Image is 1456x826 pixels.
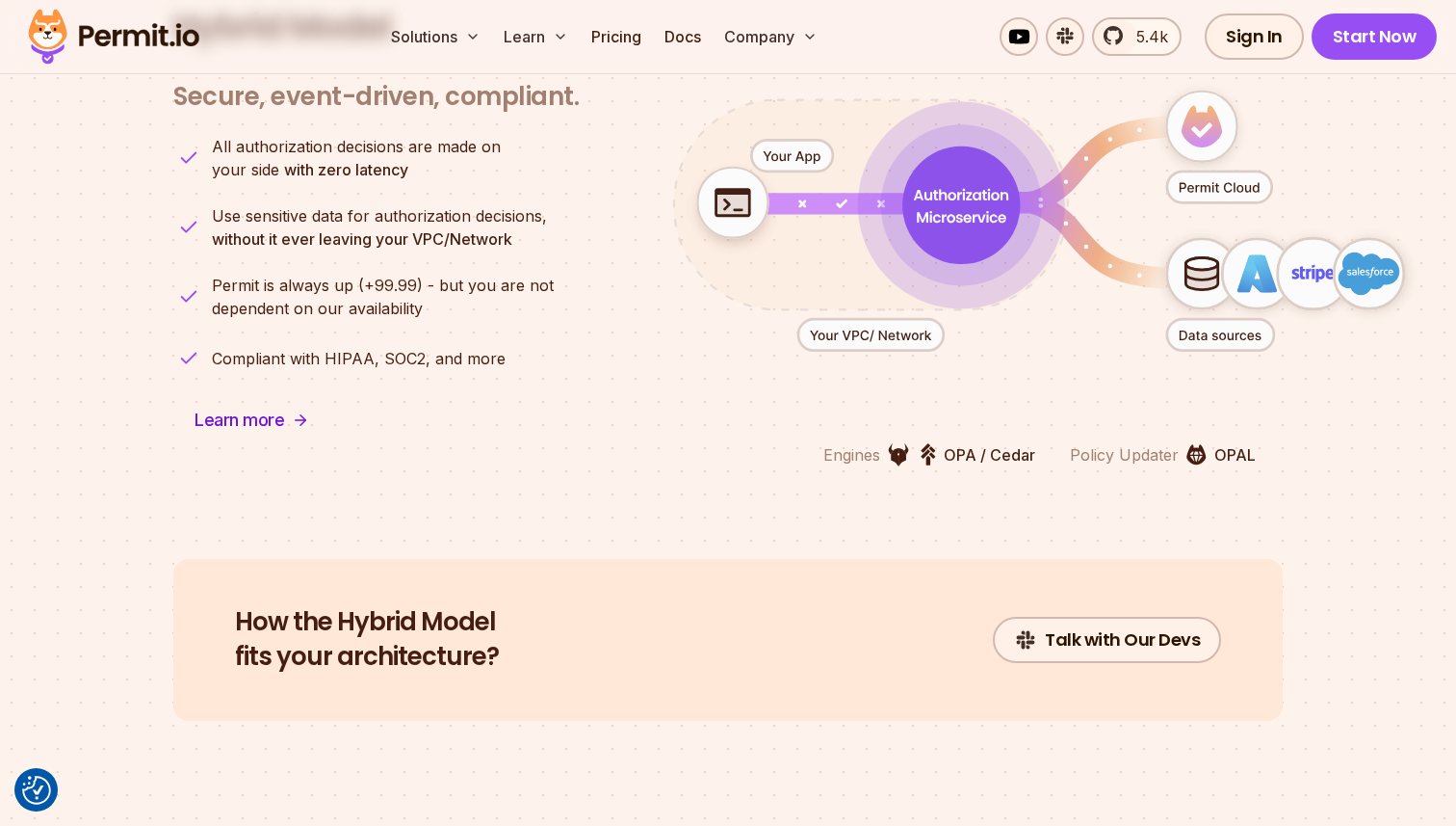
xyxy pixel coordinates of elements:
[235,605,499,640] span: How the Hybrid Model
[173,397,330,443] a: Learn more
[212,135,501,181] p: your side
[22,776,51,805] img: Revisit consent button
[496,17,576,56] button: Learn
[1214,443,1256,466] p: OPAL
[944,443,1035,466] p: OPA / Cedar
[173,81,579,113] h3: Secure, event-driven, compliant.
[1205,13,1304,60] a: Sign In
[1125,25,1168,48] span: 5.4k
[284,160,408,179] strong: with zero latency
[212,204,547,227] span: Use sensitive data for authorization decisions,
[195,407,284,434] span: Learn more
[1312,13,1438,60] a: Start Now
[235,605,499,675] h2: fits your architecture?
[212,274,554,320] p: dependent on our availability
[1070,443,1179,466] p: Policy Updater
[657,17,709,56] a: Docs
[22,776,51,805] button: Consent Preferences
[993,617,1221,663] a: Talk with Our Devs
[212,135,501,158] span: All authorization decisions are made on
[212,229,512,249] strong: without it ever leaving your VPC/Network
[212,274,554,297] span: Permit is always up (+99.99) - but you are not
[19,4,208,69] img: Permit logo
[584,17,649,56] a: Pricing
[1092,17,1182,56] a: 5.4k
[383,17,488,56] button: Solutions
[212,347,506,370] p: Compliant with HIPAA, SOC2, and more
[716,17,825,56] button: Company
[823,443,880,466] p: Engines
